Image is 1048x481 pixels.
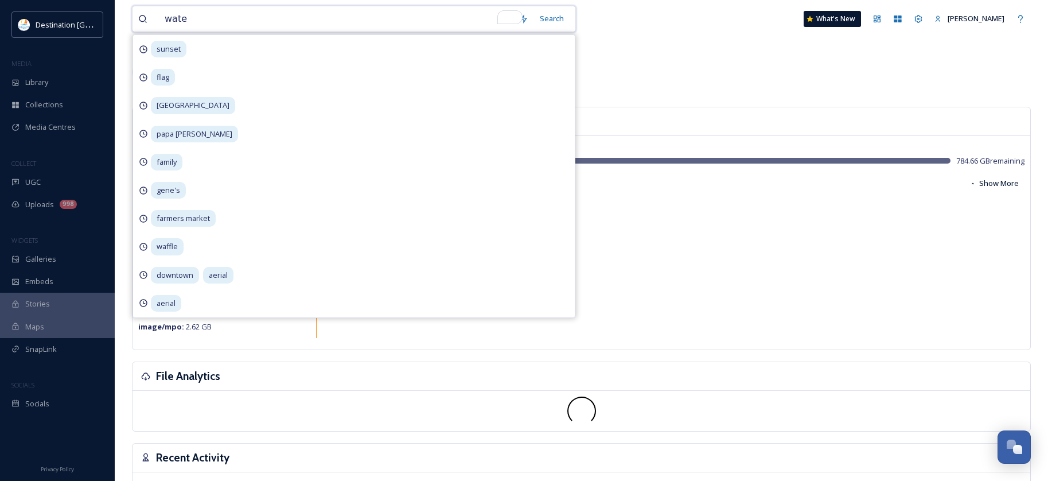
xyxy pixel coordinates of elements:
a: Privacy Policy [41,461,74,475]
span: [GEOGRAPHIC_DATA] [151,97,235,114]
span: papa [PERSON_NAME] [151,126,238,142]
span: Uploads [25,199,54,210]
span: SnapLink [25,344,57,355]
span: flag [151,69,175,86]
span: MEDIA [11,59,32,68]
span: Library [25,77,48,88]
span: WIDGETS [11,236,38,245]
div: 998 [60,200,77,209]
span: waffle [151,238,184,255]
span: sunset [151,41,186,57]
span: Privacy Policy [41,466,74,473]
h3: File Analytics [156,368,220,385]
span: COLLECT [11,159,36,168]
span: Socials [25,398,49,409]
button: Show More [964,172,1024,195]
span: aerial [151,295,181,312]
span: Maps [25,321,44,332]
button: Open Chat [998,430,1031,464]
span: 2.62 GB [138,321,212,332]
span: Galleries [25,254,56,265]
span: Media Centres [25,122,76,133]
span: downtown [151,267,199,284]
span: family [151,154,182,170]
span: UGC [25,177,41,188]
span: 784.66 GB remaining [956,156,1024,166]
a: What's New [804,11,861,27]
img: download.png [18,19,30,30]
span: Destination [GEOGRAPHIC_DATA] [36,19,150,30]
span: [PERSON_NAME] [948,13,1004,24]
span: SOCIALS [11,381,34,389]
span: Embeds [25,276,53,287]
span: aerial [203,267,233,284]
span: gene's [151,182,186,199]
a: [PERSON_NAME] [929,7,1010,30]
input: To enrich screen reader interactions, please activate Accessibility in Grammarly extension settings [159,6,513,32]
h3: Recent Activity [156,449,229,466]
span: farmers market [151,210,216,227]
strong: image/mpo : [138,321,184,332]
div: Search [534,7,570,30]
span: Stories [25,298,50,309]
span: Collections [25,99,63,110]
